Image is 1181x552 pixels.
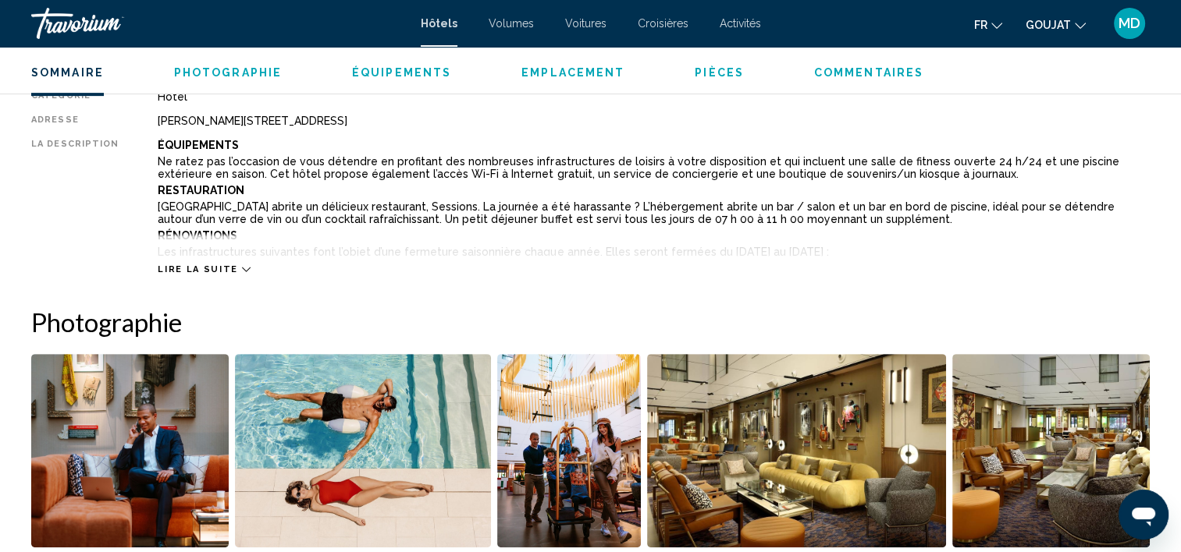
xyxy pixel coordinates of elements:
button: Lire la suite [158,264,250,275]
div: Adresse [31,115,119,127]
a: Croisières [638,17,688,30]
button: Changer la langue [974,13,1002,36]
a: Activités [720,17,761,30]
button: Équipements [352,65,451,80]
button: Pièces [695,65,744,80]
div: La description [31,139,119,256]
span: Pièces [695,66,744,79]
button: Changer de devise [1026,13,1086,36]
span: Fr [974,19,987,31]
button: Ouvrir le curseur d’image en plein écran [235,353,491,548]
p: [GEOGRAPHIC_DATA] abrite un délicieux restaurant, Sessions. La journée a été harassante ? L’héber... [158,200,1150,225]
a: Voitures [565,17,607,30]
div: Catégorie [31,90,119,103]
span: Commentaires [814,66,923,79]
span: Lire la suite [158,264,237,274]
button: Ouvrir le curseur d’image en plein écran [497,353,640,548]
span: Photographie [174,66,282,79]
button: Sommaire [31,65,104,80]
div: Hôtel [158,90,1150,103]
button: Ouvrir le curseur d’image en plein écran [647,353,946,548]
a: Hôtels [421,17,457,30]
button: Emplacement [521,65,624,80]
a: Travorium [31,8,405,39]
button: Commentaires [814,65,923,80]
h2: Photographie [31,306,1150,338]
b: Restauration [158,184,244,196]
b: Rénovations [158,229,237,242]
b: Équipements [158,139,239,151]
button: Photographie [174,65,282,80]
span: Équipements [352,66,451,79]
button: Ouvrir le curseur d’image en plein écran [952,353,1150,548]
button: Menu utilisateur [1109,7,1150,40]
div: [PERSON_NAME][STREET_ADDRESS] [158,115,1150,127]
span: Emplacement [521,66,624,79]
a: Volumes [489,17,534,30]
button: Ouvrir le curseur d’image en plein écran [31,353,229,548]
iframe: Bouton de lancement de la fenêtre de messagerie [1119,490,1169,540]
p: Ne ratez pas l’occasion de vous détendre en profitant des nombreuses infrastructures de loisirs à... [158,155,1150,180]
span: GOUJAT [1026,19,1071,31]
span: Sommaire [31,66,104,79]
span: MD [1119,16,1140,31]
